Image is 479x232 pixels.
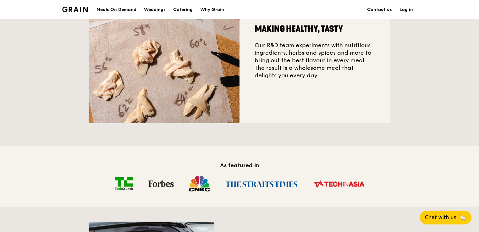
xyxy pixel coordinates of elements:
a: Weddings [140,0,169,19]
div: Weddings [144,0,166,19]
img: Tech in Asia [305,175,372,192]
a: Log in [396,0,417,19]
a: Catering [169,0,196,19]
a: Why Grain [196,0,228,19]
img: CNBC [181,176,217,191]
img: Forbes [140,180,181,187]
h2: Making healthy, tasty [255,23,375,35]
button: Chat with us🦙 [420,211,471,224]
h2: As featured in [89,161,390,170]
div: Meals On Demand [96,0,136,19]
img: The Straits Times [217,175,305,192]
img: TechCrunch [107,177,140,190]
a: Contact us [363,0,396,19]
img: Grain [62,7,88,12]
span: 🦙 [459,214,466,221]
div: Catering [173,0,193,19]
span: Chat with us [425,214,456,221]
div: Why Grain [200,0,224,19]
